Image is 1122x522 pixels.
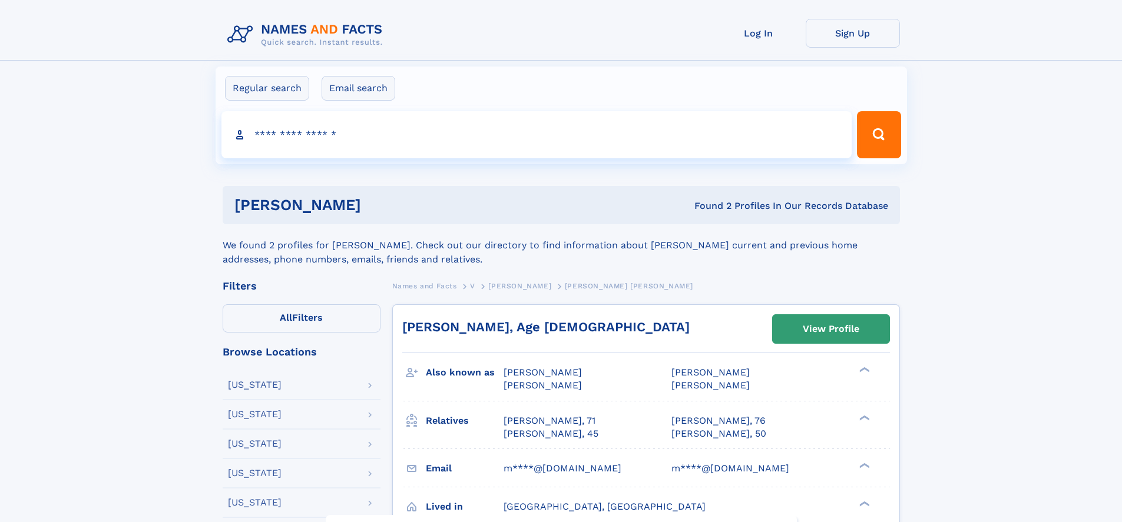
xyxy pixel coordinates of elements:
[426,411,504,431] h3: Relatives
[856,500,871,507] div: ❯
[565,282,693,290] span: [PERSON_NAME] [PERSON_NAME]
[426,497,504,517] h3: Lived in
[504,367,582,378] span: [PERSON_NAME]
[711,19,806,48] a: Log In
[528,200,888,212] div: Found 2 Profiles In Our Records Database
[671,427,766,440] a: [PERSON_NAME], 50
[221,111,852,158] input: search input
[470,278,475,293] a: V
[504,414,595,427] a: [PERSON_NAME], 71
[803,315,859,343] div: View Profile
[223,281,380,291] div: Filters
[223,224,900,267] div: We found 2 profiles for [PERSON_NAME]. Check out our directory to find information about [PERSON_...
[223,19,392,51] img: Logo Names and Facts
[671,367,750,378] span: [PERSON_NAME]
[280,312,292,323] span: All
[856,366,871,374] div: ❯
[223,304,380,333] label: Filters
[234,198,528,212] h1: [PERSON_NAME]
[228,410,282,419] div: [US_STATE]
[392,278,457,293] a: Names and Facts
[225,76,309,101] label: Regular search
[322,76,395,101] label: Email search
[402,320,690,334] a: [PERSON_NAME], Age [DEMOGRAPHIC_DATA]
[228,439,282,448] div: [US_STATE]
[504,380,582,391] span: [PERSON_NAME]
[671,380,750,391] span: [PERSON_NAME]
[773,315,889,343] a: View Profile
[228,498,282,507] div: [US_STATE]
[806,19,900,48] a: Sign Up
[426,458,504,478] h3: Email
[856,461,871,469] div: ❯
[488,282,551,290] span: [PERSON_NAME]
[504,501,706,512] span: [GEOGRAPHIC_DATA], [GEOGRAPHIC_DATA]
[223,347,380,357] div: Browse Locations
[857,111,901,158] button: Search Button
[488,278,551,293] a: [PERSON_NAME]
[228,380,282,390] div: [US_STATE]
[228,468,282,478] div: [US_STATE]
[470,282,475,290] span: V
[856,414,871,421] div: ❯
[504,427,598,440] a: [PERSON_NAME], 45
[426,363,504,383] h3: Also known as
[671,414,766,427] a: [PERSON_NAME], 76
